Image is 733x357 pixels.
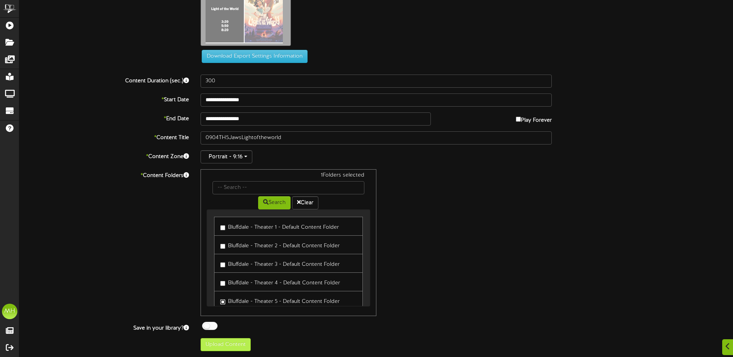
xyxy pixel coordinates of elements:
label: Start Date [14,93,195,104]
a: Download Export Settings Information [198,53,308,59]
button: Upload Content [201,338,251,351]
input: -- Search -- [213,181,364,194]
input: Bluffdale - Theater 1 - Default Content Folder [220,225,225,230]
button: Download Export Settings Information [202,50,308,63]
input: Bluffdale - Theater 3 - Default Content Folder [220,262,225,267]
div: MH [2,304,17,319]
label: Content Folders [14,169,195,180]
button: Search [258,196,291,209]
label: Bluffdale - Theater 4 - Default Content Folder [220,277,340,287]
button: Portrait - 9:16 [201,150,252,163]
label: Bluffdale - Theater 1 - Default Content Folder [220,221,339,231]
label: Bluffdale - Theater 5 - Default Content Folder [220,295,340,306]
input: Title of this Content [201,131,552,144]
label: Content Duration (sec.) [14,75,195,85]
label: Content Title [14,131,195,142]
button: Clear [292,196,318,209]
label: Play Forever [516,112,552,124]
label: Bluffdale - Theater 2 - Default Content Folder [220,240,340,250]
input: Bluffdale - Theater 5 - Default Content Folder [220,299,225,304]
div: 1 Folders selected [207,172,370,181]
input: Bluffdale - Theater 2 - Default Content Folder [220,244,225,249]
label: Content Zone [14,150,195,161]
label: Bluffdale - Theater 3 - Default Content Folder [220,258,340,269]
label: Save in your library? [14,322,195,332]
input: Play Forever [516,117,521,122]
label: End Date [14,112,195,123]
input: Bluffdale - Theater 4 - Default Content Folder [220,281,225,286]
